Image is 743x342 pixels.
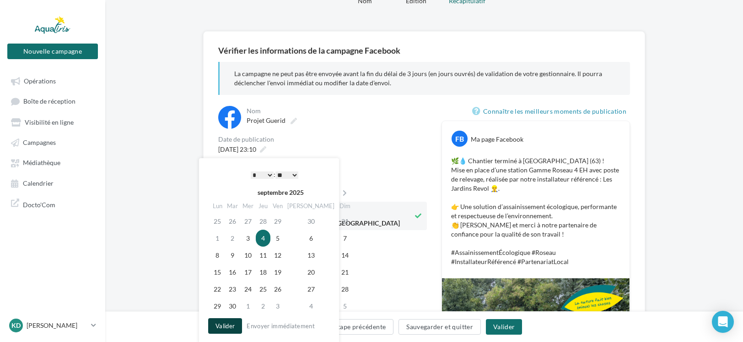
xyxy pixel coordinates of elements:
[218,145,256,153] span: [DATE] 23:10
[256,230,270,247] td: 4
[225,281,240,298] td: 23
[247,116,285,124] span: Projet Guerid
[337,281,353,298] td: 28
[337,213,353,230] td: 31
[337,199,353,213] th: Dim
[23,159,60,167] span: Médiathèque
[285,247,337,264] td: 13
[712,311,734,333] div: Open Intercom Messenger
[5,134,100,150] a: Campagnes
[225,298,240,314] td: 30
[210,298,225,314] td: 29
[225,247,240,264] td: 9
[256,298,270,314] td: 2
[5,114,100,130] a: Visibilité en ligne
[270,247,285,264] td: 12
[337,230,353,247] td: 7
[23,138,56,146] span: Campagnes
[285,199,337,213] th: [PERSON_NAME]
[218,62,630,95] div: La campagne ne peut pas être envoyée avant la fin du délai de 3 jours (en jours ouvrés) de valida...
[210,213,225,230] td: 25
[285,230,337,247] td: 6
[210,199,225,213] th: Lun
[23,199,55,209] span: Docto'Com
[228,168,321,182] div: :
[240,247,256,264] td: 10
[285,281,337,298] td: 27
[398,319,481,335] button: Sauvegarder et quitter
[256,213,270,230] td: 28
[225,264,240,281] td: 16
[247,108,425,114] div: Nom
[240,281,256,298] td: 24
[225,186,337,199] th: septembre 2025
[7,317,98,334] a: KD [PERSON_NAME]
[452,131,468,147] div: FB
[285,213,337,230] td: 30
[256,199,270,213] th: Jeu
[243,320,318,331] button: Envoyer immédiatement
[208,318,242,334] button: Valider
[270,199,285,213] th: Ven
[5,175,100,191] a: Calendrier
[5,195,100,213] a: Docto'Com
[24,77,56,85] span: Opérations
[7,44,98,59] button: Nouvelle campagne
[256,247,270,264] td: 11
[270,298,285,314] td: 3
[23,98,75,105] span: Boîte de réception
[270,230,285,247] td: 5
[210,264,225,281] td: 15
[218,136,427,143] div: Date de publication
[225,213,240,230] td: 26
[240,213,256,230] td: 27
[326,319,394,335] button: Étape précédente
[11,321,21,330] span: KD
[23,179,54,187] span: Calendrier
[256,281,270,298] td: 25
[285,298,337,314] td: 4
[486,319,522,335] button: Valider
[451,156,620,266] p: 🌿💧 Chantier terminé à [GEOGRAPHIC_DATA] (63) ! Mise en place d’une station Gamme Roseau 4 EH avec...
[218,46,630,55] div: Vérifier les informations de la campagne Facebook
[210,230,225,247] td: 1
[337,298,353,314] td: 5
[240,199,256,213] th: Mer
[472,106,630,117] a: Connaître les meilleurs moments de publication
[270,281,285,298] td: 26
[5,154,100,171] a: Médiathèque
[5,72,100,89] a: Opérations
[471,135,523,144] div: Ma page Facebook
[240,264,256,281] td: 17
[285,264,337,281] td: 20
[210,281,225,298] td: 22
[25,118,74,126] span: Visibilité en ligne
[240,230,256,247] td: 3
[210,247,225,264] td: 8
[337,264,353,281] td: 21
[256,264,270,281] td: 18
[225,199,240,213] th: Mar
[27,321,87,330] p: [PERSON_NAME]
[270,213,285,230] td: 29
[5,93,100,110] a: Boîte de réception
[240,298,256,314] td: 1
[337,247,353,264] td: 14
[270,264,285,281] td: 19
[225,230,240,247] td: 2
